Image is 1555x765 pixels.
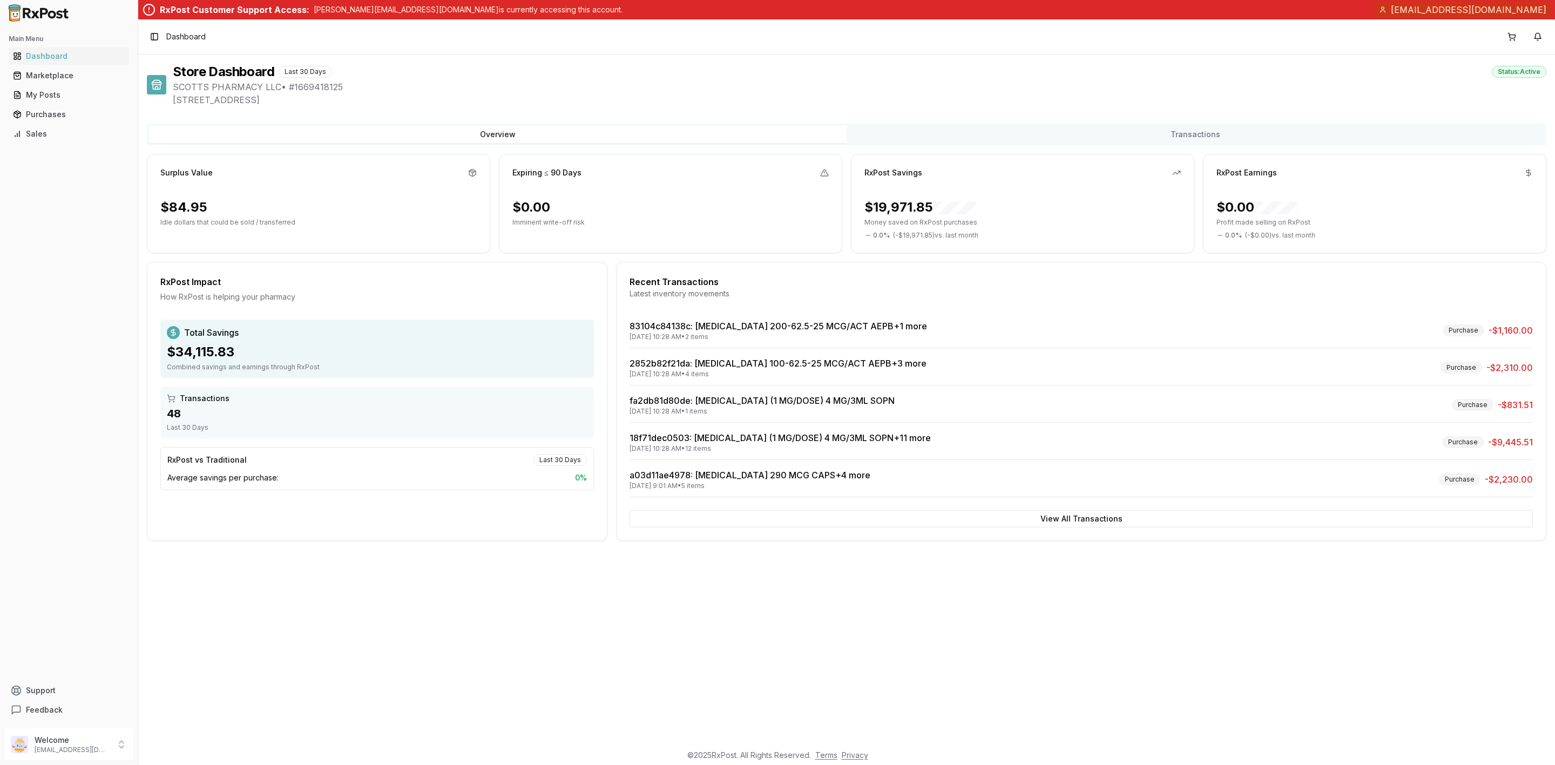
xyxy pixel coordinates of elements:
span: -$9,445.51 [1488,436,1533,449]
button: Sales [4,125,133,143]
button: Feedback [4,700,133,720]
button: Overview [149,126,847,143]
span: Transactions [180,393,229,404]
span: Total Savings [184,326,239,339]
div: $0.00 [512,199,550,216]
span: [STREET_ADDRESS] [173,93,1546,106]
button: My Posts [4,86,133,104]
span: Average savings per purchase: [167,472,279,483]
div: Sales [13,128,125,139]
a: Purchases [9,105,129,124]
div: Purchase [1439,473,1480,485]
nav: breadcrumb [166,31,206,42]
a: Terms [815,750,837,760]
span: SCOTTS PHARMACY LLC • # 1669418125 [173,80,1546,93]
a: a03d11ae4978: [MEDICAL_DATA] 290 MCG CAPS+4 more [630,470,870,480]
div: My Posts [13,90,125,100]
a: 83104c84138c: [MEDICAL_DATA] 200-62.5-25 MCG/ACT AEPB+1 more [630,321,927,331]
button: Dashboard [4,48,133,65]
div: Last 30 Days [279,66,332,78]
span: Feedback [26,705,63,715]
p: Imminent write-off risk [512,218,829,227]
div: Surplus Value [160,167,213,178]
a: 18f71dec0503: [MEDICAL_DATA] (1 MG/DOSE) 4 MG/3ML SOPN+11 more [630,432,931,443]
span: -$2,310.00 [1486,361,1533,374]
div: Purchase [1442,436,1484,448]
div: Last 30 Days [167,423,587,432]
div: How RxPost is helping your pharmacy [160,292,594,302]
span: 0 % [575,472,587,483]
div: Purchase [1441,362,1482,374]
div: RxPost Savings [864,167,922,178]
div: RxPost Customer Support Access: [160,3,309,16]
div: Purchases [13,109,125,120]
a: fa2db81d80de: [MEDICAL_DATA] (1 MG/DOSE) 4 MG/3ML SOPN [630,395,895,406]
div: RxPost vs Traditional [167,455,247,465]
div: [DATE] 10:28 AM • 4 items [630,370,927,378]
img: User avatar [11,736,28,753]
span: ( - $19,971.85 ) vs. last month [893,231,978,240]
span: ( - $0.00 ) vs. last month [1245,231,1315,240]
span: Dashboard [166,31,206,42]
span: -$1,160.00 [1489,324,1533,337]
p: [PERSON_NAME][EMAIL_ADDRESS][DOMAIN_NAME] is currently accessing this account. [314,4,623,15]
div: [DATE] 10:28 AM • 2 items [630,333,927,341]
p: [EMAIL_ADDRESS][DOMAIN_NAME] [35,746,110,754]
div: $34,115.83 [167,343,587,361]
span: [EMAIL_ADDRESS][DOMAIN_NAME] [1391,3,1546,16]
div: Purchase [1443,324,1484,336]
span: 0.0 % [873,231,890,240]
div: [DATE] 10:28 AM • 12 items [630,444,931,453]
div: RxPost Impact [160,275,594,288]
div: Dashboard [13,51,125,62]
a: My Posts [9,85,129,105]
p: Welcome [35,735,110,746]
button: Transactions [847,126,1544,143]
div: Last 30 Days [533,454,587,466]
img: RxPost Logo [4,4,73,22]
button: Marketplace [4,67,133,84]
p: Idle dollars that could be sold / transferred [160,218,477,227]
a: Marketplace [9,66,129,85]
div: Latest inventory movements [630,288,1533,299]
div: [DATE] 10:28 AM • 1 items [630,407,895,416]
div: Combined savings and earnings through RxPost [167,363,587,371]
div: Recent Transactions [630,275,1533,288]
div: $0.00 [1216,199,1297,216]
a: 2852b82f21da: [MEDICAL_DATA] 100-62.5-25 MCG/ACT AEPB+3 more [630,358,927,369]
div: Status: Active [1492,66,1546,78]
div: Expiring ≤ 90 Days [512,167,582,178]
div: RxPost Earnings [1216,167,1277,178]
p: Profit made selling on RxPost [1216,218,1533,227]
button: View All Transactions [630,510,1533,527]
p: Money saved on RxPost purchases [864,218,1181,227]
h1: Store Dashboard [173,63,274,80]
div: [DATE] 9:01 AM • 5 items [630,482,870,490]
div: $19,971.85 [864,199,976,216]
a: Privacy [842,750,868,760]
button: Purchases [4,106,133,123]
span: 0.0 % [1225,231,1242,240]
a: Dashboard [9,46,129,66]
a: Sales [9,124,129,144]
div: Marketplace [13,70,125,81]
span: -$831.51 [1498,398,1533,411]
div: $84.95 [160,199,207,216]
span: -$2,230.00 [1485,473,1533,486]
button: Support [4,681,133,700]
h2: Main Menu [9,35,129,43]
div: 48 [167,406,587,421]
div: Purchase [1452,399,1493,411]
